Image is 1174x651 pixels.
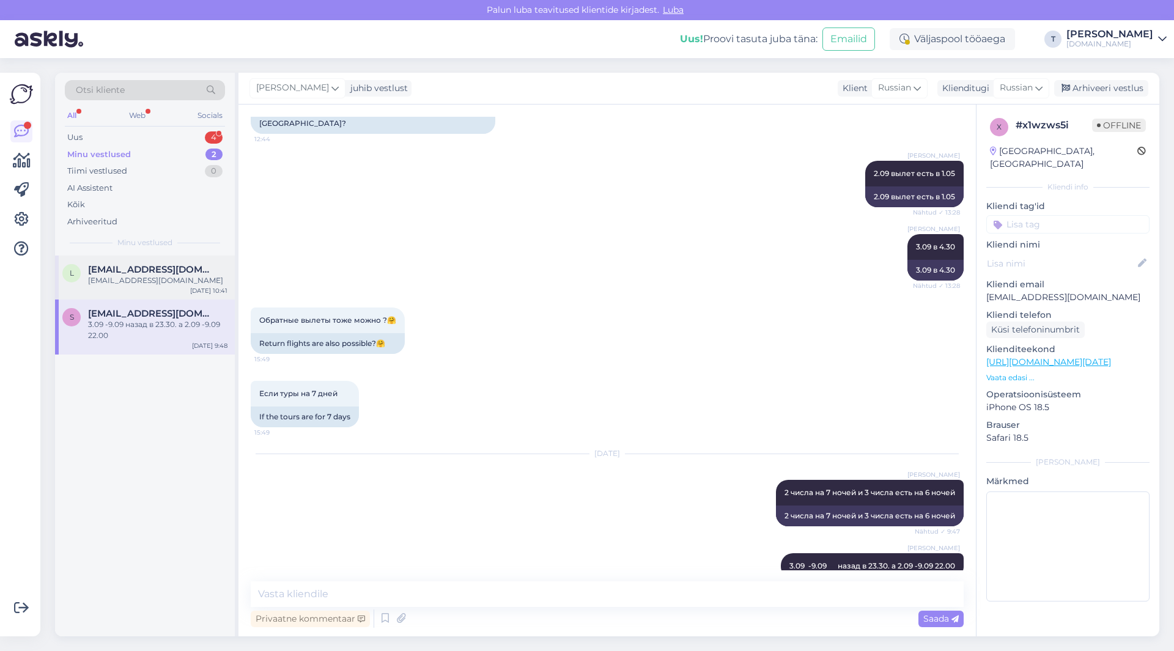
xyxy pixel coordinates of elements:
span: Обратные вылеты тоже можно ?🤗 [259,315,396,325]
p: Kliendi tag'id [986,200,1150,213]
div: All [65,108,79,123]
div: Hello, can I know the flight times for 2.09 and 3.09 to [GEOGRAPHIC_DATA]? [251,102,495,134]
span: Если туры на 7 дней [259,389,338,398]
span: [PERSON_NAME] [907,470,960,479]
span: Saada [923,613,959,624]
p: Vaata edasi ... [986,372,1150,383]
div: # x1wzws5i [1016,118,1092,133]
span: 3.09 в 4.30 [916,242,955,251]
p: Märkmed [986,475,1150,488]
span: 2.09 вылет есть в 1.05 [874,169,955,178]
p: Kliendi nimi [986,238,1150,251]
div: 2.09 вылет есть в 1.05 [865,186,964,207]
input: Lisa nimi [987,257,1135,270]
a: [URL][DOMAIN_NAME][DATE] [986,356,1111,367]
span: Nähtud ✓ 13:28 [913,208,960,217]
input: Lisa tag [986,215,1150,234]
button: Emailid [822,28,875,51]
b: Uus! [680,33,703,45]
div: 2 числа на 7 ночей и 3 числа есть на 6 ночей [776,506,964,526]
div: [DOMAIN_NAME] [1066,39,1153,49]
div: Kliendi info [986,182,1150,193]
span: senja12341@hotmail.com [88,308,215,319]
img: Askly Logo [10,83,33,106]
p: Safari 18.5 [986,432,1150,444]
span: [PERSON_NAME] [907,151,960,160]
p: Kliendi telefon [986,309,1150,322]
span: [PERSON_NAME] [907,224,960,234]
div: [DATE] [251,448,964,459]
div: 0 [205,165,223,177]
span: Offline [1092,119,1146,132]
div: Return flights are also possible?🤗 [251,333,405,354]
span: x [997,122,1002,131]
div: Tiimi vestlused [67,165,127,177]
div: 2 [205,149,223,161]
div: AI Assistent [67,182,113,194]
span: Otsi kliente [76,84,125,97]
div: [PERSON_NAME] [986,457,1150,468]
span: [PERSON_NAME] [256,81,329,95]
div: [PERSON_NAME] [1066,29,1153,39]
p: Klienditeekond [986,343,1150,356]
span: Minu vestlused [117,237,172,248]
div: Privaatne kommentaar [251,611,370,627]
span: 12:44 [254,134,300,144]
p: [EMAIL_ADDRESS][DOMAIN_NAME] [986,291,1150,304]
p: Kliendi email [986,278,1150,291]
span: l [70,268,74,278]
div: Klienditugi [937,82,989,95]
div: Proovi tasuta juba täna: [680,32,818,46]
div: If the tours are for 7 days [251,406,359,427]
p: iPhone OS 18.5 [986,401,1150,414]
div: Arhiveeri vestlus [1054,80,1148,97]
span: s [70,312,74,322]
span: 3.09 -9.09 назад в 23.30. а 2.09 -9.09 22.00 [789,561,955,570]
div: Minu vestlused [67,149,131,161]
div: Arhiveeritud [67,216,117,228]
div: 3.09 -9.09 назад в 23.30. а 2.09 -9.09 22.00 [88,319,227,341]
span: 15:49 [254,355,300,364]
span: Russian [1000,81,1033,95]
div: 4 [205,131,223,144]
div: juhib vestlust [345,82,408,95]
div: [DATE] 10:41 [190,286,227,295]
div: Väljaspool tööaega [890,28,1015,50]
span: Russian [878,81,911,95]
div: Uus [67,131,83,144]
div: T [1044,31,1061,48]
div: [GEOGRAPHIC_DATA], [GEOGRAPHIC_DATA] [990,145,1137,171]
span: Luba [659,4,687,15]
span: Nähtud ✓ 13:28 [913,281,960,290]
div: Klient [838,82,868,95]
div: Socials [195,108,225,123]
a: [PERSON_NAME][DOMAIN_NAME] [1066,29,1167,49]
div: [DATE] 9:48 [192,341,227,350]
p: Brauser [986,419,1150,432]
div: Kõik [67,199,85,211]
span: [PERSON_NAME] [907,543,960,553]
p: Operatsioonisüsteem [986,388,1150,401]
span: 2 числа на 7 ночей и 3 числа есть на 6 ночей [785,488,955,497]
div: Küsi telefoninumbrit [986,322,1085,338]
div: 3.09 в 4.30 [907,260,964,281]
div: Web [127,108,148,123]
span: ljuba.laanet@gmail.com [88,264,215,275]
div: [EMAIL_ADDRESS][DOMAIN_NAME] [88,275,227,286]
span: Nähtud ✓ 9:47 [914,527,960,536]
span: 15:49 [254,428,300,437]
